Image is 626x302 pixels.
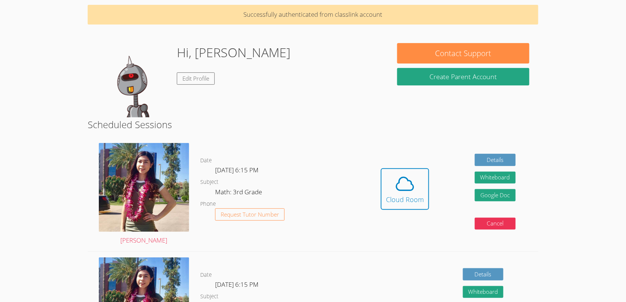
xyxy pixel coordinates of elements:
h2: Scheduled Sessions [88,117,538,131]
button: Contact Support [397,43,529,64]
button: Cloud Room [381,168,429,210]
img: default.png [97,43,171,117]
dt: Subject [200,292,218,301]
img: avatar.png [99,143,189,232]
span: [DATE] 6:15 PM [215,280,259,289]
span: Request Tutor Number [221,212,279,217]
dt: Phone [200,199,216,209]
dt: Subject [200,178,218,187]
p: Successfully authenticated from classlink account [88,5,538,25]
button: Request Tutor Number [215,208,285,221]
dd: Math: 3rd Grade [215,187,263,199]
button: Whiteboard [475,172,516,184]
button: Whiteboard [463,286,504,298]
a: [PERSON_NAME] [99,143,189,246]
h1: Hi, [PERSON_NAME] [177,43,291,62]
span: [DATE] 6:15 PM [215,166,259,174]
a: Details [475,154,516,166]
dt: Date [200,270,212,280]
a: Details [463,268,504,280]
a: Edit Profile [177,72,215,85]
dt: Date [200,156,212,165]
div: Cloud Room [386,194,424,205]
button: Cancel [475,218,516,230]
button: Create Parent Account [397,68,529,85]
a: Google Doc [475,189,516,201]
